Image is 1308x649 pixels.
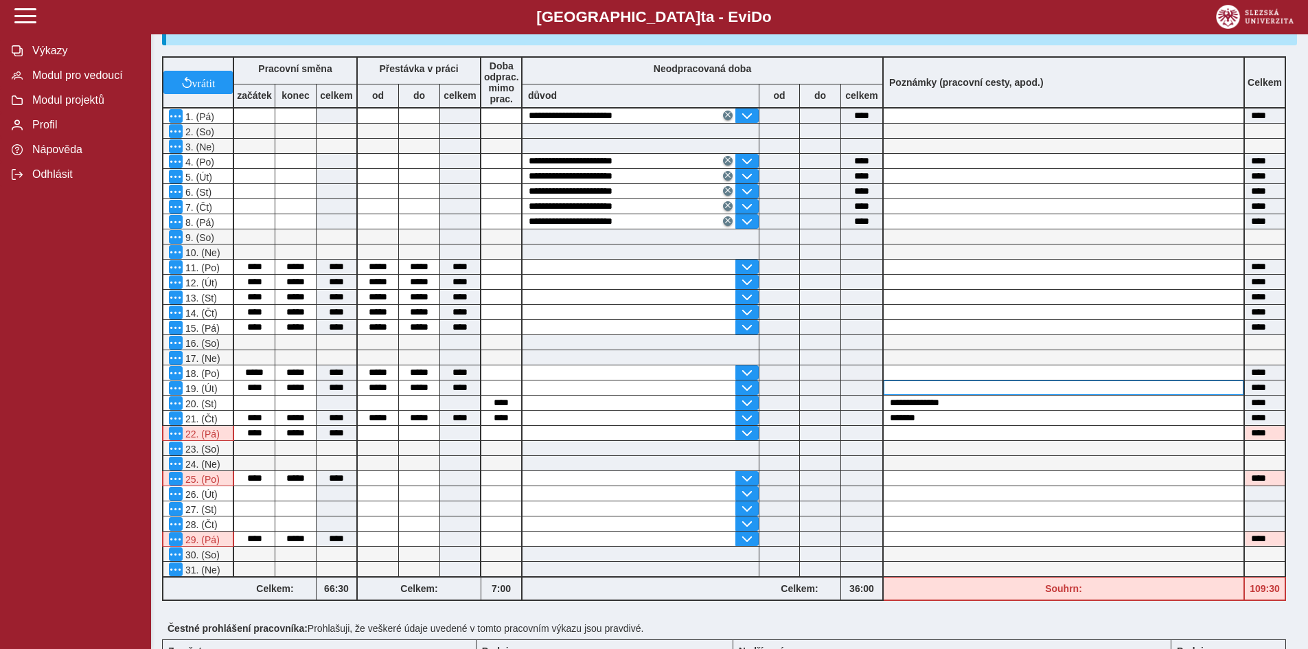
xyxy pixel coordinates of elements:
button: Menu [169,487,183,501]
b: 7:00 [481,583,521,594]
button: Menu [169,109,183,123]
span: 7. (Čt) [183,202,212,213]
span: 28. (Čt) [183,519,218,530]
b: celkem [841,90,882,101]
b: Souhrn: [1045,583,1082,594]
button: Menu [169,245,183,259]
span: 18. (Po) [183,368,220,379]
span: Výkazy [28,45,139,57]
button: Menu [169,230,183,244]
b: Celkem: [759,583,840,594]
button: Menu [169,517,183,531]
b: Doba odprac. mimo prac. [484,60,519,104]
button: Menu [169,306,183,319]
span: o [762,8,772,25]
span: Nápověda [28,144,139,156]
span: 14. (Čt) [183,308,218,319]
button: Menu [169,562,183,576]
span: 1. (Pá) [183,111,214,122]
span: 10. (Ne) [183,247,220,258]
span: 4. (Po) [183,157,214,168]
b: celkem [440,90,480,101]
span: 8. (Pá) [183,217,214,228]
span: 27. (St) [183,504,217,515]
button: Menu [169,185,183,198]
button: Menu [169,396,183,410]
span: 15. (Pá) [183,323,220,334]
span: Odhlásit [28,168,139,181]
span: Profil [28,119,139,131]
span: 2. (So) [183,126,214,137]
span: 26. (Út) [183,489,218,500]
span: 22. (Pá) [183,429,220,440]
span: 24. (Ne) [183,459,220,470]
span: 9. (So) [183,232,214,243]
img: logo_web_su.png [1216,5,1294,29]
div: Fond pracovní doby (126 h) a součet hodin (109:30 h) se neshodují! [1245,577,1286,601]
button: Menu [169,155,183,168]
span: 11. (Po) [183,262,220,273]
span: 6. (St) [183,187,211,198]
span: vrátit [192,77,216,88]
button: Menu [169,291,183,304]
b: začátek [234,90,275,101]
span: t [700,8,705,25]
div: Po 6 hodinách nepřetržité práce je nutná přestávka v práci na jídlo a oddech v trvání nejméně 30 ... [162,471,234,486]
div: Po 6 hodinách nepřetržité práce je nutná přestávka v práci na jídlo a oddech v trvání nejméně 30 ... [162,426,234,441]
button: Menu [169,472,183,486]
div: Fond pracovní doby (126 h) a součet hodin (109:30 h) se neshodují! [884,577,1245,601]
button: Menu [169,532,183,546]
button: Menu [169,547,183,561]
b: 36:00 [841,583,882,594]
b: konec [275,90,316,101]
button: Menu [169,170,183,183]
button: Menu [169,351,183,365]
span: 13. (St) [183,293,217,304]
span: 31. (Ne) [183,565,220,576]
b: Neodpracovaná doba [654,63,751,74]
b: Celkem [1248,77,1282,88]
span: 17. (Ne) [183,353,220,364]
b: Pracovní směna [258,63,332,74]
b: Přestávka v práci [379,63,458,74]
b: celkem [317,90,356,101]
span: 3. (Ne) [183,141,215,152]
button: vrátit [163,71,233,94]
span: 20. (St) [183,398,217,409]
span: 16. (So) [183,338,220,349]
b: Čestné prohlášení pracovníka: [168,623,308,634]
button: Menu [169,457,183,470]
button: Menu [169,502,183,516]
span: D [751,8,762,25]
span: 25. (Po) [183,474,220,485]
b: od [759,90,799,101]
button: Menu [169,139,183,153]
span: Modul pro vedoucí [28,69,139,82]
button: Menu [169,260,183,274]
span: 30. (So) [183,549,220,560]
b: Celkem: [358,583,481,594]
button: Menu [169,321,183,334]
span: 29. (Pá) [183,534,220,545]
b: do [800,90,840,101]
span: Modul projektů [28,94,139,106]
button: Menu [169,215,183,229]
div: Prohlašuji, že veškeré údaje uvedené v tomto pracovním výkazu jsou pravdivé. [162,617,1297,639]
b: do [399,90,439,101]
span: 23. (So) [183,444,220,455]
span: 19. (Út) [183,383,218,394]
button: Menu [169,426,183,440]
button: Menu [169,200,183,214]
button: Menu [169,336,183,350]
span: 5. (Út) [183,172,212,183]
b: důvod [528,90,557,101]
button: Menu [169,275,183,289]
button: Menu [169,124,183,138]
div: Po 6 hodinách nepřetržité práce je nutná přestávka v práci na jídlo a oddech v trvání nejméně 30 ... [162,532,234,547]
span: 12. (Út) [183,277,218,288]
button: Menu [169,411,183,425]
b: 66:30 [317,583,356,594]
button: Menu [169,381,183,395]
b: od [358,90,398,101]
span: 21. (Čt) [183,413,218,424]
